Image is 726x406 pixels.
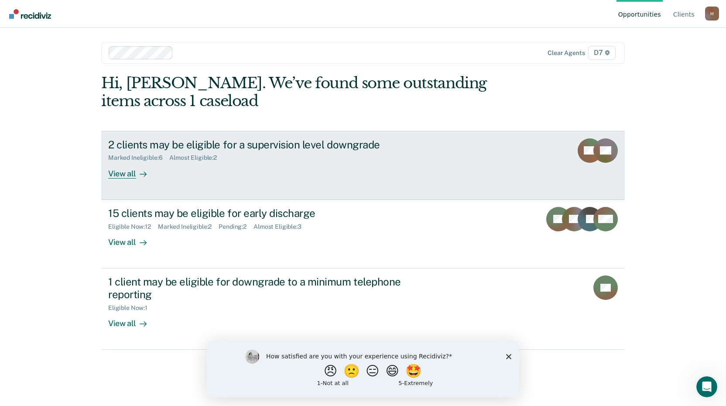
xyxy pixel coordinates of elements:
[101,200,625,268] a: 15 clients may be eligible for early dischargeEligible Now:12Marked Ineligible:2Pending:2Almost E...
[101,74,520,110] div: Hi, [PERSON_NAME]. We’ve found some outstanding items across 1 caseload
[219,223,253,231] div: Pending : 2
[108,311,157,328] div: View all
[108,223,158,231] div: Eligible Now : 12
[253,223,308,231] div: Almost Eligible : 3
[108,304,154,312] div: Eligible Now : 1
[101,131,625,200] a: 2 clients may be eligible for a supervision level downgradeMarked Ineligible:6Almost Eligible:2Vi...
[108,230,157,247] div: View all
[108,138,414,151] div: 2 clients may be eligible for a supervision level downgrade
[588,46,616,60] span: D7
[108,162,157,179] div: View all
[9,9,51,19] img: Recidiviz
[696,376,717,397] iframe: Intercom live chat
[705,7,719,21] div: H
[207,341,519,397] iframe: Survey by Kim from Recidiviz
[705,7,719,21] button: Profile dropdown button
[158,223,219,231] div: Marked Ineligible : 2
[548,49,585,57] div: Clear agents
[169,154,224,162] div: Almost Eligible : 2
[108,154,169,162] div: Marked Ineligible : 6
[108,207,414,220] div: 15 clients may be eligible for early discharge
[101,268,625,350] a: 1 client may be eligible for downgrade to a minimum telephone reportingEligible Now:1View all
[108,275,414,301] div: 1 client may be eligible for downgrade to a minimum telephone reporting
